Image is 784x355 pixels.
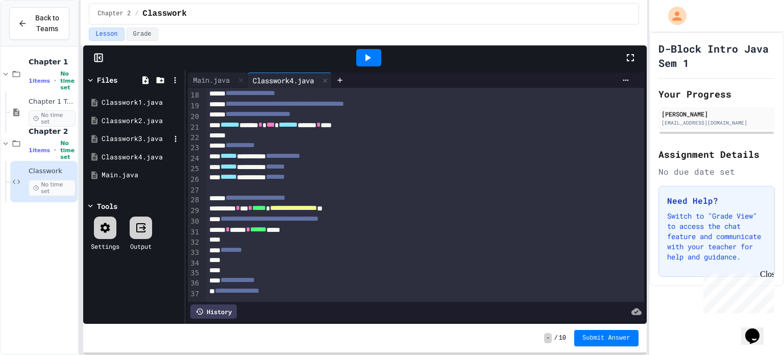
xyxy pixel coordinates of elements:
div: Main.java [102,170,181,180]
div: 18 [188,90,201,101]
div: 33 [188,248,201,258]
div: 36 [188,278,201,289]
div: Classwork2.java [102,116,181,126]
h1: D-Block Intro Java Sem 1 [658,41,775,70]
h2: Assignment Details [658,147,775,161]
div: 32 [188,238,201,248]
div: Files [97,75,117,85]
div: 30 [188,217,201,227]
div: Settings [91,242,119,251]
div: History [190,304,237,319]
div: 31 [188,227,201,238]
span: 1 items [29,78,50,84]
span: - [544,333,552,343]
div: 26 [188,175,201,185]
h2: Your Progress [658,87,775,101]
div: Tools [97,201,117,211]
div: Classwork4.java [102,152,181,162]
div: My Account [657,4,689,28]
div: 28 [188,195,201,206]
span: Classwork [29,167,76,176]
div: 20 [188,112,201,123]
span: 10 [559,334,566,342]
button: Lesson [89,28,124,41]
span: Submit Answer [582,334,630,342]
div: 29 [188,206,201,217]
iframe: chat widget [699,270,774,313]
div: Classwork4.java [248,75,319,86]
div: [PERSON_NAME] [661,109,772,119]
span: • [54,77,56,85]
div: 34 [188,258,201,269]
span: Chapter 1 [29,57,76,66]
div: Main.java [188,73,248,88]
span: Back to Teams [33,13,61,34]
span: Chapter 2 [97,10,131,18]
div: 25 [188,164,201,175]
span: Chapter 1 Test Program [29,98,76,106]
div: 24 [188,154,201,164]
div: 21 [188,123,201,133]
div: Classwork3.java [102,134,170,144]
button: Back to Teams [9,7,69,40]
div: Chat with us now!Close [4,4,70,65]
span: No time set [29,110,76,127]
div: 22 [188,133,201,143]
span: Chapter 2 [29,127,76,136]
h3: Need Help? [667,195,766,207]
div: 35 [188,268,201,278]
span: Classwork [142,8,186,20]
div: 23 [188,143,201,154]
span: / [554,334,557,342]
div: Classwork4.java [248,73,332,88]
div: 37 [188,289,201,300]
span: No time set [29,180,76,196]
span: No time set [60,70,76,91]
div: Output [130,242,152,251]
div: [EMAIL_ADDRESS][DOMAIN_NAME] [661,119,772,127]
div: 19 [188,101,201,112]
button: Grade [127,28,158,41]
p: Switch to "Grade View" to access the chat feature and communicate with your teacher for help and ... [667,211,766,262]
span: No time set [60,140,76,160]
span: 1 items [29,147,50,154]
div: Main.java [188,75,235,85]
button: Submit Answer [574,330,639,346]
div: 27 [188,185,201,196]
div: No due date set [658,165,775,178]
div: Classwork1.java [102,98,181,108]
span: • [54,146,56,154]
iframe: chat widget [741,314,774,345]
span: / [135,10,138,18]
